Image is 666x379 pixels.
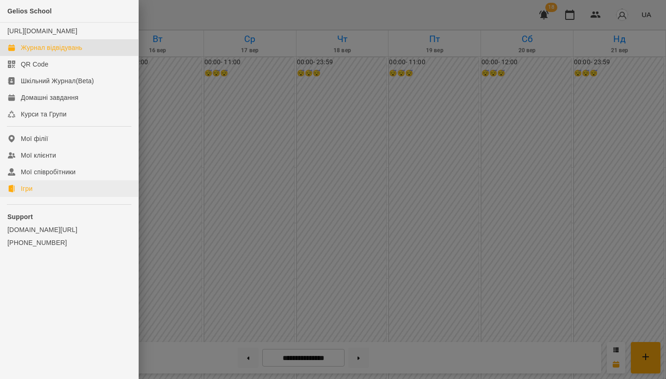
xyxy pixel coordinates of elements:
[7,238,131,247] a: [PHONE_NUMBER]
[21,76,94,86] div: Шкільний Журнал(Beta)
[21,60,49,69] div: QR Code
[21,134,48,143] div: Мої філії
[7,27,77,35] a: [URL][DOMAIN_NAME]
[21,167,76,177] div: Мої співробітники
[7,7,52,15] span: Gelios School
[21,184,32,193] div: Ігри
[21,110,67,119] div: Курси та Групи
[7,225,131,234] a: [DOMAIN_NAME][URL]
[21,93,78,102] div: Домашні завдання
[21,43,82,52] div: Журнал відвідувань
[7,212,131,221] p: Support
[21,151,56,160] div: Мої клієнти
